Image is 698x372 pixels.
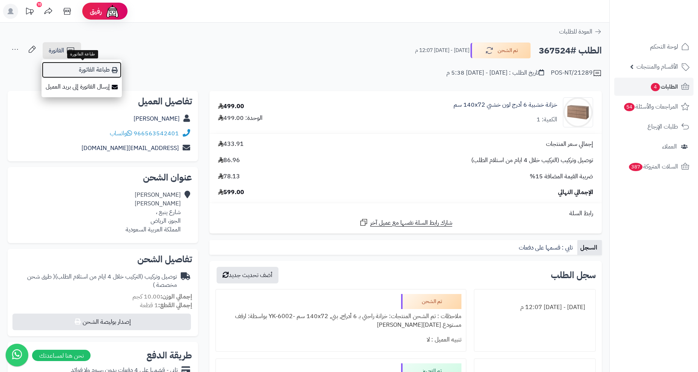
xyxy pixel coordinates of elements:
[614,98,693,116] a: المراجعات والأسئلة54
[651,83,660,91] span: 4
[530,172,593,181] span: ضريبة القيمة المضافة 15%
[415,47,469,54] small: [DATE] - [DATE] 12:07 م
[218,156,240,165] span: 86.96
[546,140,593,148] span: إجمالي سعر المنتجات
[134,129,179,138] a: 966563542401
[140,301,192,310] small: 1 قطعة
[628,161,678,172] span: السلات المتروكة
[629,163,643,171] span: 387
[134,114,180,123] a: [PERSON_NAME]
[637,61,678,72] span: الأقسام والمنتجات
[42,78,122,95] a: إرسال الفاتورة إلى بريد العميل
[43,42,81,59] a: الفاتورة
[220,309,461,332] div: ملاحظات : تم الشحن المنتجات: خزانة راحتي بـ 6 أدراج, بني, ‎140x72 سم‏ -YK-6002 بواسطة: ارفف مستود...
[551,271,596,280] h3: سجل الطلب
[132,292,192,301] small: 10.00 كجم
[558,188,593,197] span: الإجمالي النهائي
[650,81,678,92] span: الطلبات
[220,332,461,347] div: تنبيه العميل : لا
[81,144,179,153] a: [EMAIL_ADDRESS][DOMAIN_NAME]
[218,102,244,111] div: 499.00
[37,2,42,7] div: 10
[370,219,452,227] span: شارك رابط السلة نفسها مع عميل آخر
[20,4,39,21] a: تحديثات المنصة
[446,69,544,77] div: تاريخ الطلب : [DATE] - [DATE] 5:38 م
[42,61,122,78] a: طباعة الفاتورة
[647,121,678,132] span: طلبات الإرجاع
[105,4,120,19] img: ai-face.png
[12,314,191,330] button: إصدار بوليصة الشحن
[158,301,192,310] strong: إجمالي القطع:
[110,129,132,138] a: واتساب
[662,141,677,152] span: العملاء
[90,7,102,16] span: رفيق
[359,218,452,227] a: شارك رابط السلة نفسها مع عميل آخر
[551,69,602,78] div: POS-NT/21289
[217,267,278,283] button: أضف تحديث جديد
[218,114,263,122] div: الوحدة: 499.00
[454,101,557,109] a: خزانة خشبية 6 أدرج لون خشبي 140x72 سم
[160,292,192,301] strong: إجمالي الوزن:
[27,272,177,290] span: ( طرق شحن مخصصة )
[218,172,240,181] span: 78.13
[126,191,181,234] div: [PERSON_NAME] [PERSON_NAME] شارع ينبع ، الجوز، الرياض المملكة العربية السعودية
[212,209,599,218] div: رابط السلة
[559,27,602,36] a: العودة للطلبات
[623,101,678,112] span: المراجعات والأسئلة
[146,351,192,360] h2: طريقة الدفع
[401,294,461,309] div: تم الشحن
[614,118,693,136] a: طلبات الإرجاع
[471,156,593,165] span: توصيل وتركيب (التركيب خلال 4 ايام من استلام الطلب)
[67,50,98,58] div: طباعة الفاتورة
[49,46,64,55] span: الفاتورة
[479,300,591,315] div: [DATE] - [DATE] 12:07 م
[14,97,192,106] h2: تفاصيل العميل
[614,138,693,156] a: العملاء
[14,173,192,182] h2: عنوان الشحن
[14,255,192,264] h2: تفاصيل الشحن
[470,43,531,58] button: تم الشحن
[14,272,177,290] div: توصيل وتركيب (التركيب خلال 4 ايام من استلام الطلب)
[614,158,693,176] a: السلات المتروكة387
[218,188,244,197] span: 599.00
[624,103,635,111] span: 54
[577,240,602,255] a: السجل
[614,78,693,96] a: الطلبات4
[614,38,693,56] a: لوحة التحكم
[537,115,557,124] div: الكمية: 1
[516,240,577,255] a: تابي : قسمها على دفعات
[563,97,593,127] img: 1752058398-1(9)-90x90.jpg
[559,27,592,36] span: العودة للطلبات
[539,43,602,58] h2: الطلب #367524
[218,140,244,148] span: 433.91
[650,41,678,52] span: لوحة التحكم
